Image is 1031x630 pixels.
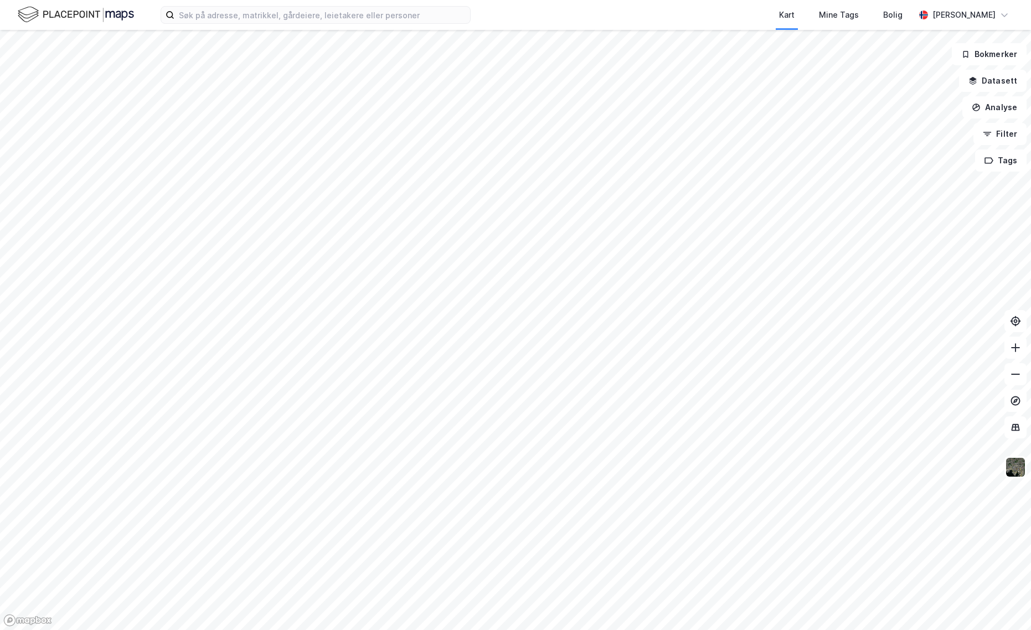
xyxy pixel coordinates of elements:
a: Mapbox homepage [3,614,52,627]
button: Analyse [962,96,1027,118]
iframe: Chat Widget [976,577,1031,630]
button: Datasett [959,70,1027,92]
button: Filter [973,123,1027,145]
div: Kontrollprogram for chat [976,577,1031,630]
button: Bokmerker [952,43,1027,65]
img: logo.f888ab2527a4732fd821a326f86c7f29.svg [18,5,134,24]
div: [PERSON_NAME] [932,8,996,22]
input: Søk på adresse, matrikkel, gårdeiere, leietakere eller personer [174,7,470,23]
div: Mine Tags [819,8,859,22]
div: Kart [779,8,795,22]
button: Tags [975,149,1027,172]
img: 9k= [1005,457,1026,478]
div: Bolig [883,8,903,22]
